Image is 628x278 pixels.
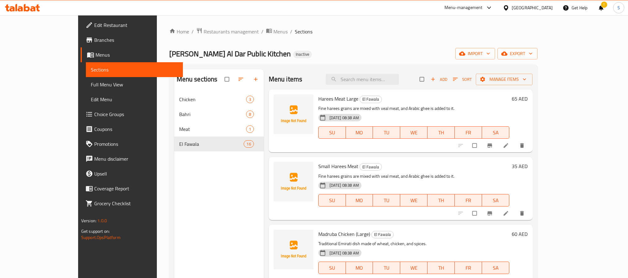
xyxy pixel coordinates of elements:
button: Add [429,75,449,84]
img: Madruba Chicken (Large) [274,230,313,269]
button: Manage items [476,74,533,85]
span: SU [321,128,343,137]
a: Restaurants management [196,28,259,36]
span: MO [348,196,371,205]
span: Promotions [94,140,178,148]
button: TH [427,126,455,139]
span: Inactive [293,52,312,57]
div: Menu-management [444,4,483,11]
button: delete [515,206,530,220]
button: WE [400,194,427,206]
span: Menu disclaimer [94,155,178,163]
h2: Menu items [269,75,303,84]
span: Select section [416,73,429,85]
a: Branches [81,33,183,47]
span: SA [484,128,507,137]
button: delete [515,139,530,152]
div: [GEOGRAPHIC_DATA] [512,4,553,11]
span: S [617,4,620,11]
img: Small Harees Meat [274,162,313,202]
span: Grocery Checklist [94,200,178,207]
div: El Fawala [179,140,244,148]
span: export [502,50,533,58]
span: Coverage Report [94,185,178,192]
span: TU [375,263,398,272]
button: SA [482,262,509,274]
span: SA [484,263,507,272]
p: Traditional Emirati dish made of wheat, chicken, and spices. [318,240,509,248]
span: Select to update [469,140,482,151]
li: / [290,28,292,35]
button: Branch-specific-item [483,139,498,152]
span: SU [321,263,343,272]
span: 1.0.0 [97,217,107,225]
div: El Fawala [360,163,382,171]
a: Edit menu item [503,142,510,149]
button: MO [346,262,373,274]
a: Menu disclaimer [81,151,183,166]
a: Upsell [81,166,183,181]
span: TH [430,196,452,205]
div: El Fawala [371,231,394,238]
span: Sort [453,76,472,83]
input: search [326,74,399,85]
button: SA [482,126,509,139]
span: Upsell [94,170,178,177]
span: Full Menu View [91,81,178,88]
button: MO [346,194,373,206]
button: SU [318,194,346,206]
a: Support.OpsPlatform [81,233,121,241]
span: [PERSON_NAME] Al Dar Public Kitchen [169,47,291,61]
button: FR [455,262,482,274]
a: Choice Groups [81,107,183,122]
span: Menus [95,51,178,59]
a: Menus [81,47,183,62]
div: Meat1 [174,122,264,137]
button: import [455,48,495,59]
img: Harees Meat Large [274,94,313,134]
button: Branch-specific-item [483,206,498,220]
div: Chicken3 [174,92,264,107]
nav: Menu sections [174,89,264,154]
p: Fine harees grains are mixed with veal meat, and Arabic ghee is added to it. [318,172,509,180]
span: WE [403,128,425,137]
span: Version: [81,217,96,225]
div: El Fawala16 [174,137,264,151]
span: El Fawala [372,231,393,238]
span: FR [457,263,480,272]
div: items [246,111,254,118]
button: SA [482,194,509,206]
div: El Fawala [360,96,382,103]
a: Menus [266,28,288,36]
span: TH [430,263,452,272]
span: Add item [429,75,449,84]
div: Bahri8 [174,107,264,122]
button: FR [455,126,482,139]
span: MO [348,128,371,137]
span: import [460,50,490,58]
span: TU [375,196,398,205]
span: [DATE] 08:38 AM [327,115,361,121]
span: Madruba Chicken (Large) [318,229,370,239]
span: Select to update [469,207,482,219]
span: Small Harees Meat [318,162,358,171]
span: Add [431,76,447,83]
span: Menus [273,28,288,35]
span: Coupons [94,125,178,133]
button: Sort [451,75,473,84]
button: export [498,48,537,59]
button: WE [400,126,427,139]
span: Chicken [179,96,246,103]
button: SU [318,126,346,139]
span: Edit Restaurant [94,21,178,29]
span: FR [457,128,480,137]
p: Fine harees grains are mixed with veal meat, and Arabic ghee is added to it. [318,105,509,112]
span: FR [457,196,480,205]
nav: breadcrumb [169,28,538,36]
span: Restaurants management [204,28,259,35]
a: Grocery Checklist [81,196,183,211]
span: Choice Groups [94,111,178,118]
span: Bahri [179,111,246,118]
